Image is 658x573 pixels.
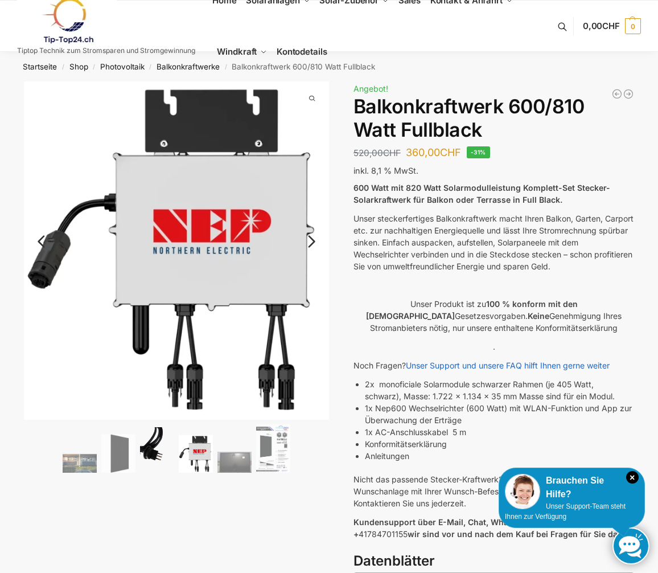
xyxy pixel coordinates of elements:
[505,474,639,501] div: Brauchen Sie Hilfe?
[63,454,97,473] img: 2 Balkonkraftwerke
[623,88,634,100] a: 890/600 Watt Solarkraftwerk + 2,7 KW Batteriespeicher Genehmigungsfrei
[353,341,634,353] p: .
[17,47,195,54] p: Tiptop Technik zum Stromsparen und Stromgewinnung
[140,427,174,473] img: Anschlusskabel-3meter_schweizer-stecker
[353,212,634,272] p: Unser steckerfertiges Balkonkraftwerk macht Ihren Balkon, Garten, Carport etc. zur nachhaltigen E...
[353,183,610,204] strong: 600 Watt mit 820 Watt Solarmodulleistung Komplett-Set Stecker-Solarkraftwerk für Balkon oder Terr...
[353,551,634,571] h3: Datenblätter
[101,434,135,473] img: TommaTech Vorderseite
[69,62,88,71] a: Shop
[626,471,639,484] i: Schließen
[365,378,634,402] li: 2x monoficiale Solarmodule schwarzer Rahmen (je 405 Watt, schwarz), Masse: 1.722 x 1.134 x 35 mm ...
[440,146,461,158] span: CHF
[353,298,634,334] p: Unser Produkt ist zu Gesetzesvorgaben. Genehmigung Ihres Stromanbieters nötig, nur unsere enthalt...
[353,148,401,158] bdi: 520,00
[157,62,220,71] a: Balkonkraftwerke
[611,88,623,100] a: Balkonkraftwerk 445/600 Watt Bificial
[145,63,157,72] span: /
[583,21,620,31] span: 0,00
[528,311,549,321] strong: Keine
[353,84,388,93] span: Angebot!
[625,18,641,34] span: 0
[217,452,252,473] img: Balkonkraftwerk 600/810 Watt Fullblack – Bild 5
[406,146,461,158] bdi: 360,00
[23,62,57,71] a: Startseite
[365,402,634,426] li: 1x Nep600 Wechselrichter (600 Watt) mit WLAN-Funktion und App zur Überwachung der Erträge
[505,502,626,521] span: Unser Support-Team steht Ihnen zur Verfügung
[602,21,620,31] span: CHF
[212,26,272,77] a: Windkraft
[353,359,634,371] p: Noch Fragen?
[383,148,401,158] span: CHF
[57,63,69,72] span: /
[88,63,100,72] span: /
[353,516,634,540] p: 41784701155
[179,435,213,473] img: NEP 800 Drosselbar auf 600 Watt
[365,438,634,450] li: Konformitätserklärung
[505,474,540,509] img: Customer service
[277,46,327,57] span: Kontodetails
[365,426,634,438] li: 1x AC-Anschlusskabel 5 m
[365,450,634,462] li: Anleitungen
[467,146,490,158] span: -31%
[272,26,332,77] a: Kontodetails
[406,361,610,370] a: Unser Support und unsere FAQ hilft Ihnen gerne weiter
[353,473,634,509] p: Nicht das passende Stecker-Kraftwerk? Wir können Ihnen Ihre Wunschanlage mit Ihrer Wunsch-Befesti...
[100,62,145,71] a: Photovoltaik
[583,9,641,43] a: 0,00CHF 0
[353,95,634,142] h1: Balkonkraftwerk 600/810 Watt Fullblack
[408,529,620,539] strong: wir sind vor und nach dem Kauf bei Fragen für Sie da.
[256,424,290,473] img: Balkonkraftwerk 600/810 Watt Fullblack – Bild 6
[353,166,418,175] span: inkl. 8,1 % MwSt.
[217,46,257,57] span: Windkraft
[353,517,583,539] strong: Kundensupport über E-Mail, Chat, WhatsApp, und Telefon +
